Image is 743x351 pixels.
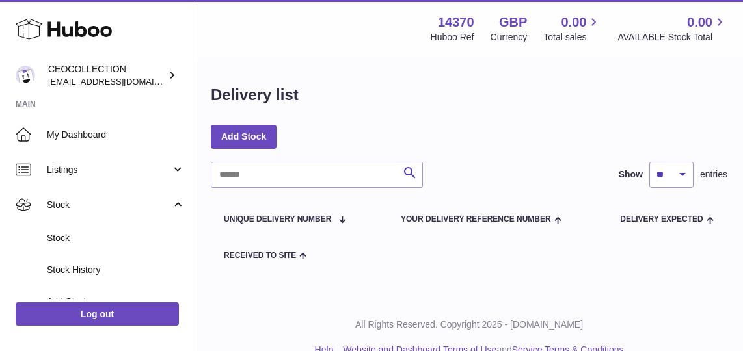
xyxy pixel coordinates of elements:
[211,125,277,148] a: Add Stock
[47,296,185,308] span: Add Stock
[561,14,587,31] span: 0.00
[16,302,179,326] a: Log out
[224,215,331,224] span: Unique Delivery Number
[48,76,191,86] span: [EMAIL_ADDRESS][DOMAIN_NAME]
[47,232,185,244] span: Stock
[617,14,727,44] a: 0.00 AVAILABLE Stock Total
[619,168,643,181] label: Show
[206,318,733,331] p: All Rights Reserved. Copyright 2025 - [DOMAIN_NAME]
[491,31,528,44] div: Currency
[499,14,527,31] strong: GBP
[16,66,35,85] img: internalAdmin-14370@internal.huboo.com
[48,63,165,88] div: CEOCOLLECTION
[224,252,296,260] span: Received to Site
[543,31,601,44] span: Total sales
[617,31,727,44] span: AVAILABLE Stock Total
[620,215,703,224] span: Delivery Expected
[687,14,712,31] span: 0.00
[47,129,185,141] span: My Dashboard
[211,84,299,105] h1: Delivery list
[438,14,474,31] strong: 14370
[47,199,171,211] span: Stock
[700,168,727,181] span: entries
[543,14,601,44] a: 0.00 Total sales
[47,264,185,276] span: Stock History
[401,215,551,224] span: Your Delivery Reference Number
[47,164,171,176] span: Listings
[431,31,474,44] div: Huboo Ref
